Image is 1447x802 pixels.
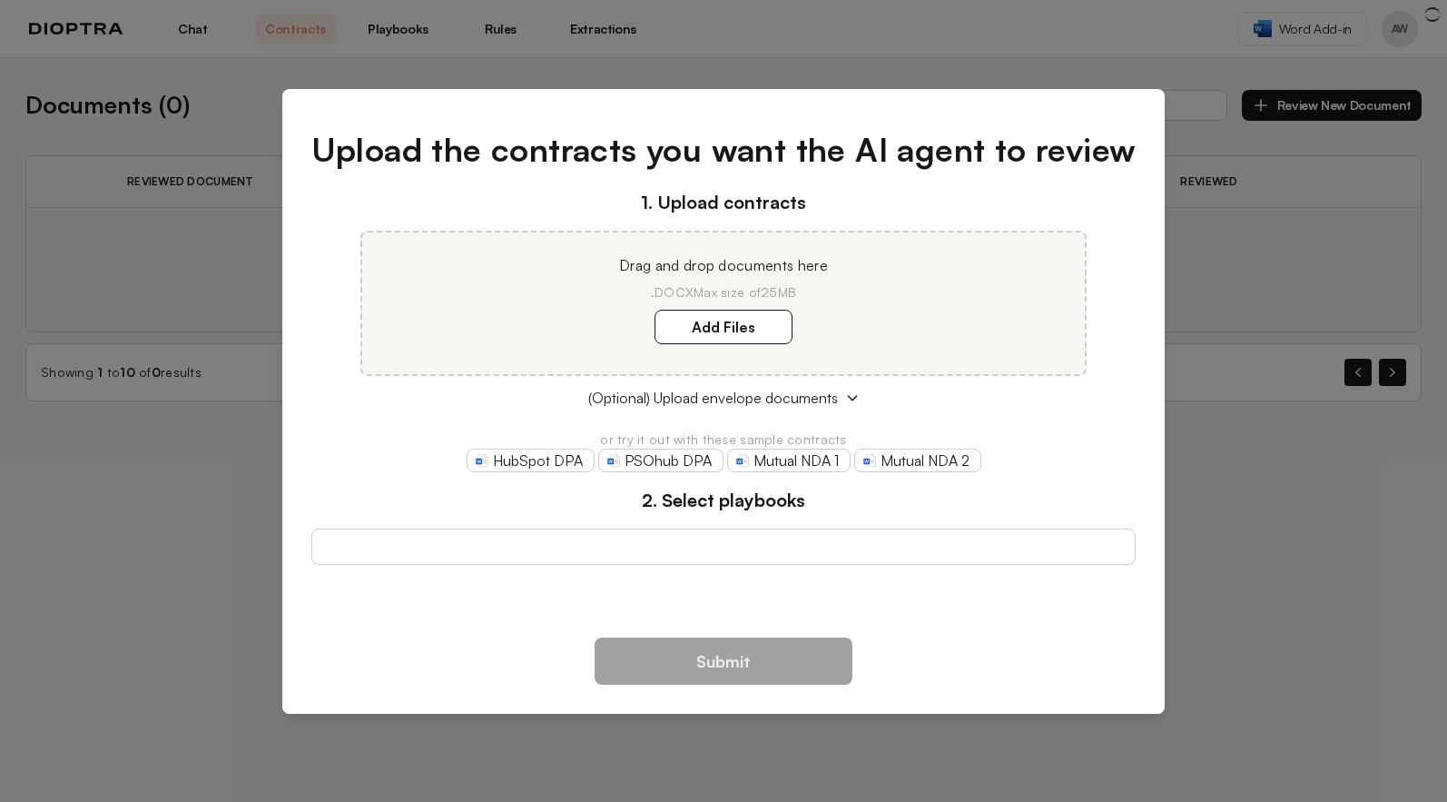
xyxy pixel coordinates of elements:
h1: Upload the contracts you want the AI agent to review [311,125,1137,174]
p: .DOCX Max size of 25MB [384,283,1063,302]
button: Submit [595,638,852,685]
a: HubSpot DPA [467,449,595,472]
a: PSOhub DPA [598,449,723,472]
p: or try it out with these sample contracts [311,431,1137,449]
h3: 2. Select playbooks [311,487,1137,514]
label: Add Files [655,310,792,344]
p: Drag and drop documents here [384,254,1063,276]
a: Mutual NDA 1 [727,449,851,472]
a: Mutual NDA 2 [854,449,981,472]
h3: 1. Upload contracts [311,189,1137,216]
span: (Optional) Upload envelope documents [588,387,838,409]
button: (Optional) Upload envelope documents [311,387,1137,409]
